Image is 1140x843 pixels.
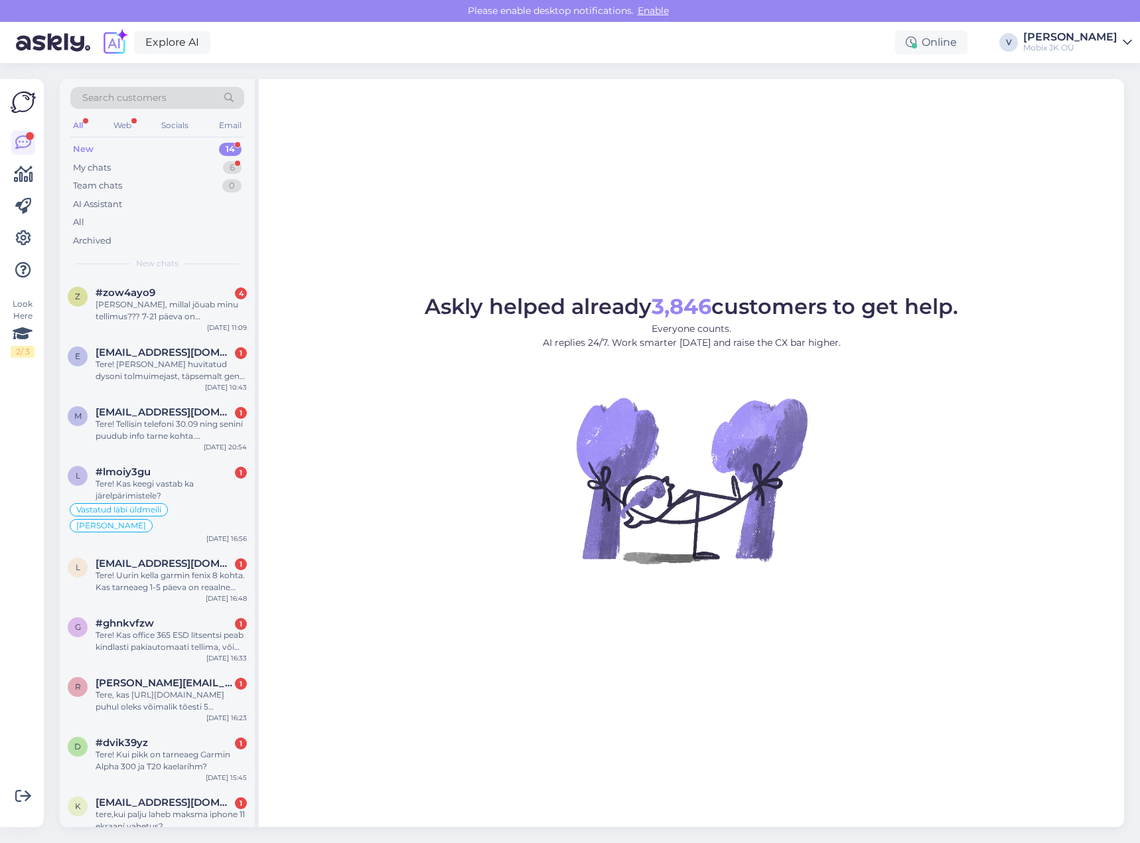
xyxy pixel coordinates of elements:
[235,678,247,690] div: 1
[111,117,134,134] div: Web
[73,216,84,229] div: All
[425,322,958,350] p: Everyone counts. AI replies 24/7. Work smarter [DATE] and raise the CX bar higher.
[96,478,247,502] div: Tere! Kas keegi vastab ka järelpärimistele?
[235,287,247,299] div: 4
[75,801,81,811] span: k
[1023,32,1117,42] div: [PERSON_NAME]
[1023,32,1132,53] a: [PERSON_NAME]Mobix JK OÜ
[96,346,234,358] span: elerin.lohmus@gmail.com
[96,629,247,653] div: Tere! Kas office 365 ESD litsentsi peab kindlasti pakiautomaati tellima, või tellin esindusse ja ...
[223,161,242,175] div: 6
[96,570,247,593] div: Tere! Uurin kella garmin fenix 8 kohta. Kas tarneaeg 1-5 päeva on reaalne aeg? Kellaks siis [URL]...
[101,29,129,56] img: explore-ai
[11,90,36,115] img: Askly Logo
[235,558,247,570] div: 1
[74,741,81,751] span: d
[206,713,247,723] div: [DATE] 16:23
[206,653,247,663] div: [DATE] 16:33
[76,522,146,530] span: [PERSON_NAME]
[235,407,247,419] div: 1
[76,471,80,481] span: l
[425,293,958,319] span: Askly helped already customers to get help.
[207,323,247,333] div: [DATE] 11:09
[75,682,81,692] span: r
[76,562,80,572] span: l
[216,117,244,134] div: Email
[11,298,35,358] div: Look Here
[205,382,247,392] div: [DATE] 10:43
[134,31,210,54] a: Explore AI
[73,179,122,192] div: Team chats
[136,258,178,269] span: New chats
[75,622,81,632] span: g
[96,287,155,299] span: #zow4ayo9
[70,117,86,134] div: All
[204,442,247,452] div: [DATE] 20:54
[76,506,161,514] span: Vastatud läbi üldmeili
[96,406,234,418] span: meriloi@gmail.com
[96,749,247,773] div: Tere! Kui pikk on tarneaeg Garmin Alpha 300 ja T20 kaelarihm?
[206,773,247,783] div: [DATE] 15:45
[235,737,247,749] div: 1
[219,143,242,156] div: 14
[96,299,247,323] div: [PERSON_NAME], millal jõuab minu tellimus??? 7-21 päeva on [PERSON_NAME] möödas.
[159,117,191,134] div: Socials
[96,358,247,382] div: Tere! [PERSON_NAME] huvitatud dysoni tolmuimejast, täpsemalt gen5 mudelist. Leidsin kaks sama too...
[73,161,111,175] div: My chats
[895,31,967,54] div: Online
[73,234,111,248] div: Archived
[235,467,247,479] div: 1
[73,198,122,211] div: AI Assistant
[235,347,247,359] div: 1
[73,143,94,156] div: New
[96,617,154,629] span: #ghnkvfzw
[96,797,234,808] span: kmgrupp1@gmail.com
[572,360,811,599] img: No Chat active
[96,677,234,689] span: risko.ruus@gmail.com
[634,5,673,17] span: Enable
[999,33,1018,52] div: V
[75,351,80,361] span: e
[96,418,247,442] div: Tere! Tellisin telefoni 30.09 ning senini puudub info tarne kohta. [PERSON_NAME] varasemalt Mobix...
[74,411,82,421] span: m
[206,534,247,544] div: [DATE] 16:56
[235,797,247,809] div: 1
[82,91,167,105] span: Search customers
[96,808,247,832] div: tere,kui palju laheb maksma iphone 11 ekraani vahetus?
[96,466,151,478] span: #lmoiy3gu
[75,291,80,301] span: z
[11,346,35,358] div: 2 / 3
[96,689,247,713] div: Tere, kas [URL][DOMAIN_NAME] puhul oleks võimalik tõesti 5 tööpäevaga telefon [PERSON_NAME] või o...
[96,558,234,570] span: laanepeeter@gmail.com
[1023,42,1117,53] div: Mobix JK OÜ
[96,737,148,749] span: #dvik39yz
[206,593,247,603] div: [DATE] 16:48
[652,293,711,319] b: 3,846
[235,618,247,630] div: 1
[222,179,242,192] div: 0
